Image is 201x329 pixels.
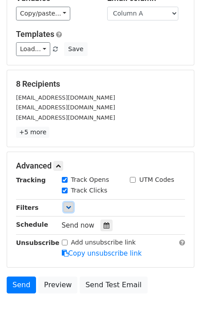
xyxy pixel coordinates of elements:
[16,7,70,20] a: Copy/paste...
[71,186,108,195] label: Track Clicks
[157,286,201,329] iframe: Chat Widget
[16,104,115,111] small: [EMAIL_ADDRESS][DOMAIN_NAME]
[16,161,185,171] h5: Advanced
[16,79,185,89] h5: 8 Recipients
[62,221,95,229] span: Send now
[16,204,39,211] strong: Filters
[16,177,46,184] strong: Tracking
[16,221,48,228] strong: Schedule
[139,175,174,185] label: UTM Codes
[80,277,147,293] a: Send Test Email
[62,249,142,257] a: Copy unsubscribe link
[16,42,50,56] a: Load...
[64,42,87,56] button: Save
[16,114,115,121] small: [EMAIL_ADDRESS][DOMAIN_NAME]
[16,127,49,138] a: +5 more
[71,238,136,247] label: Add unsubscribe link
[157,286,201,329] div: Widget de chat
[7,277,36,293] a: Send
[16,29,54,39] a: Templates
[71,175,109,185] label: Track Opens
[16,239,60,246] strong: Unsubscribe
[38,277,77,293] a: Preview
[16,94,115,101] small: [EMAIL_ADDRESS][DOMAIN_NAME]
